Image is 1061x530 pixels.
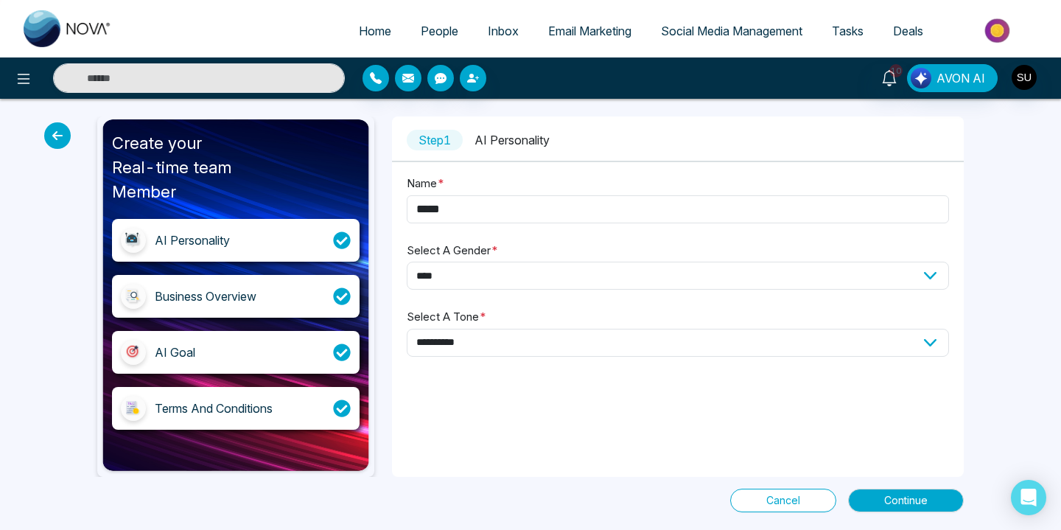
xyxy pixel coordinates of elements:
[488,24,519,38] span: Inbox
[359,24,391,38] span: Home
[125,400,142,417] img: terms_conditions_icon.cc6740b3.svg
[344,17,406,45] a: Home
[945,14,1052,47] img: Market-place.gif
[421,24,458,38] span: People
[878,17,938,45] a: Deals
[872,64,907,90] a: 10
[907,64,998,92] button: AVON AI
[407,309,486,326] label: Select A Tone
[407,175,444,192] label: Name
[533,17,646,45] a: Email Marketing
[112,131,360,204] div: Create your Real-time team Member
[936,69,985,87] span: AVON AI
[646,17,817,45] a: Social Media Management
[889,64,903,77] span: 10
[766,492,800,509] span: Cancel
[155,231,230,249] div: AI Personality
[125,231,142,249] img: ai_personality.95acf9cc.svg
[884,492,928,509] span: Continue
[473,17,533,45] a: Inbox
[406,17,473,45] a: People
[730,489,836,512] button: Cancel
[155,400,273,417] div: Terms And Conditions
[407,243,498,259] label: Select A Gender
[155,287,256,305] div: Business Overview
[1011,480,1046,515] div: Open Intercom Messenger
[893,24,923,38] span: Deals
[155,344,195,361] div: AI Goal
[475,133,550,147] span: AI Personality
[1012,65,1037,90] img: User Avatar
[548,24,631,38] span: Email Marketing
[817,17,878,45] a: Tasks
[125,344,142,361] img: goal_icon.e9407f2c.svg
[407,130,463,150] span: Step 1
[661,24,802,38] span: Social Media Management
[832,24,864,38] span: Tasks
[125,287,142,305] img: business_overview.20f3590d.svg
[24,10,112,47] img: Nova CRM Logo
[848,489,964,512] button: Continue
[911,68,931,88] img: Lead Flow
